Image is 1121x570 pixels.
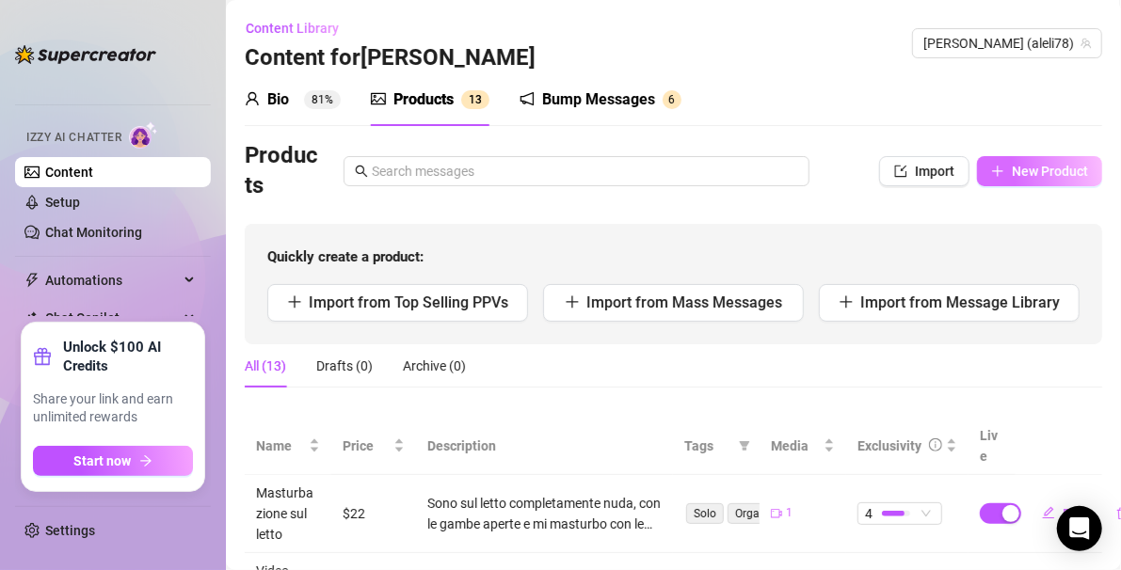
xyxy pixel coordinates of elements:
[771,435,820,456] span: Media
[857,435,921,456] div: Exclusivity
[267,284,528,322] button: Import from Top Selling PPVs
[15,45,156,64] img: logo-BBDzfeDw.svg
[245,13,354,43] button: Content Library
[739,440,750,451] span: filter
[565,294,580,309] span: plus
[267,88,289,111] div: Bio
[686,503,724,524] span: Solo
[372,161,798,182] input: Search messages
[310,293,509,311] span: Import from Top Selling PPVs
[245,475,331,553] td: Masturbazione sul letto
[24,311,37,325] img: Chat Copilot
[331,418,416,475] th: Price
[74,453,132,468] span: Start now
[256,435,305,456] span: Name
[245,356,286,376] div: All (13)
[45,265,179,295] span: Automations
[969,418,1016,475] th: Live
[245,418,331,475] th: Name
[760,418,846,475] th: Media
[1081,38,1092,49] span: team
[427,493,662,534] div: Sono sul letto completamente nuda, con le gambe aperte e mi masturbo con le dita. Mi piace godere...
[735,432,754,460] span: filter
[343,435,390,456] span: Price
[684,435,731,456] span: Tags
[977,156,1102,186] button: New Product
[26,129,121,147] span: Izzy AI Chatter
[245,43,536,73] h3: Content for [PERSON_NAME]
[894,165,907,178] span: import
[139,454,152,467] span: arrow-right
[915,164,954,179] span: Import
[33,347,52,366] span: gift
[879,156,969,186] button: Import
[861,293,1061,311] span: Import from Message Library
[45,303,179,333] span: Chat Copilot
[1057,506,1102,551] div: Open Intercom Messenger
[355,165,368,178] span: search
[33,390,193,427] span: Share your link and earn unlimited rewards
[461,90,489,109] sup: 13
[587,293,783,311] span: Import from Mass Messages
[393,88,454,111] div: Products
[267,248,424,265] strong: Quickly create a product:
[475,93,482,106] span: 3
[129,121,158,149] img: AI Chatter
[542,88,655,111] div: Bump Messages
[669,93,676,106] span: 6
[771,508,782,519] span: video-camera
[416,418,673,475] th: Description
[663,90,681,109] sup: 6
[1042,506,1055,519] span: edit
[331,475,416,553] td: $22
[1012,164,1088,179] span: New Product
[45,225,142,240] a: Chat Monitoring
[991,165,1004,178] span: plus
[1027,499,1101,529] button: Edit
[520,91,535,106] span: notification
[245,91,260,106] span: user
[45,195,80,210] a: Setup
[304,90,341,109] sup: 81%
[673,418,760,475] th: Tags
[245,141,320,201] h3: Products
[33,446,193,476] button: Start nowarrow-right
[728,503,783,524] span: Orgasm
[865,503,873,524] span: 4
[403,356,466,376] div: Archive (0)
[287,294,302,309] span: plus
[24,273,40,288] span: thunderbolt
[929,438,942,451] span: info-circle
[543,284,804,322] button: Import from Mass Messages
[819,284,1080,322] button: Import from Message Library
[371,91,386,106] span: picture
[45,523,95,538] a: Settings
[786,504,793,522] span: 1
[923,29,1091,57] span: Alelí (aleli78)
[63,338,193,375] strong: Unlock $100 AI Credits
[839,294,854,309] span: plus
[469,93,475,106] span: 1
[45,165,93,180] a: Content
[246,21,339,36] span: Content Library
[316,356,373,376] div: Drafts (0)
